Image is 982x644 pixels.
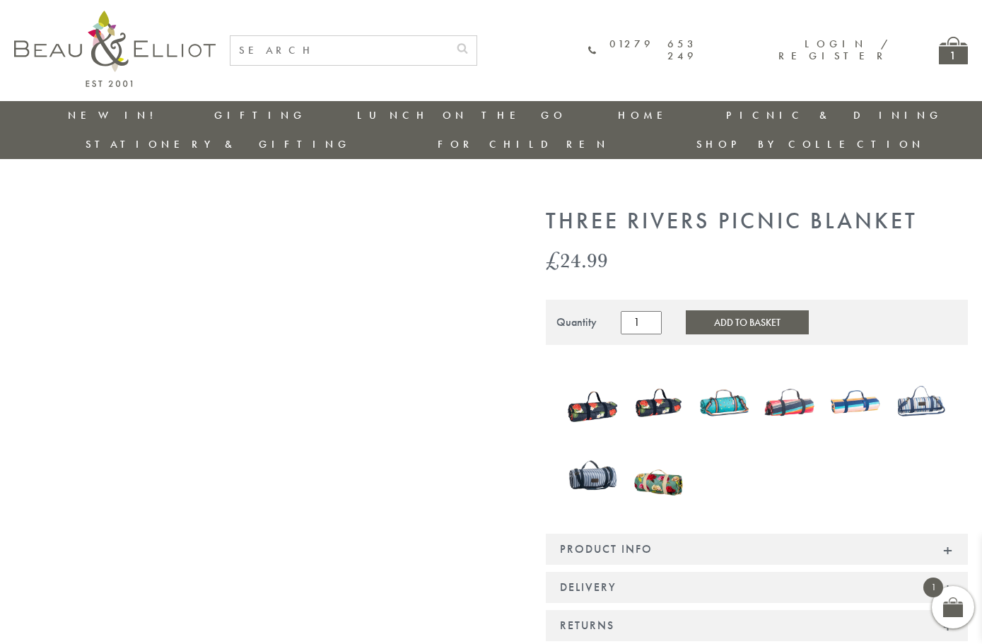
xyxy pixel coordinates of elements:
[778,37,889,63] a: Login / Register
[588,38,697,63] a: 01279 653 249
[633,366,684,440] a: Strawberries & Cream Large Quilted Picnic Blanket.
[923,578,943,597] span: 1
[764,368,816,438] a: Confetti Picnic Blanket - Round
[546,610,968,641] div: Returns
[618,108,674,122] a: Home
[556,316,597,329] div: Quantity
[68,108,163,122] a: New in!
[230,36,448,65] input: SEARCH
[829,368,881,438] a: Riviera Picnic Blanket Stripe
[86,137,351,151] a: Stationery & Gifting
[621,311,662,334] input: Product quantity
[895,368,947,435] img: St Ives Picnic Blanket
[633,366,684,438] img: Strawberries & Cream Large Quilted Picnic Blanket.
[829,368,881,435] img: Riviera Picnic Blanket Stripe
[214,108,306,122] a: Gifting
[696,137,925,151] a: Shop by collection
[14,11,216,87] img: logo
[764,368,816,435] img: Confetti Picnic Blanket - Round
[546,245,608,274] bdi: 24.99
[686,310,809,334] button: Add to Basket
[567,442,619,512] a: Three Rivers XL Picnic Blanket
[357,108,566,122] a: Lunch On The Go
[698,368,750,438] a: Confetti Picnic Blanket
[546,209,968,235] h1: Three Rivers Picnic Blanket
[895,368,947,438] a: St Ives Picnic Blanket
[726,108,942,122] a: Picnic & Dining
[939,37,968,64] a: 1
[546,572,968,603] div: Delivery
[546,245,560,274] span: £
[633,440,684,512] a: Sarah Kelleher Picnic Blanket Teal
[438,137,609,151] a: For Children
[567,442,619,509] img: Three Rivers XL Picnic Blanket
[567,368,619,438] a: Strawberries & Cream XL Padded Picnic Blanket
[698,368,750,435] img: Confetti Picnic Blanket
[567,368,619,435] img: Strawberries & Cream XL Padded Picnic Blanket
[546,534,968,565] div: Product Info
[633,440,684,509] img: Sarah Kelleher Picnic Blanket Teal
